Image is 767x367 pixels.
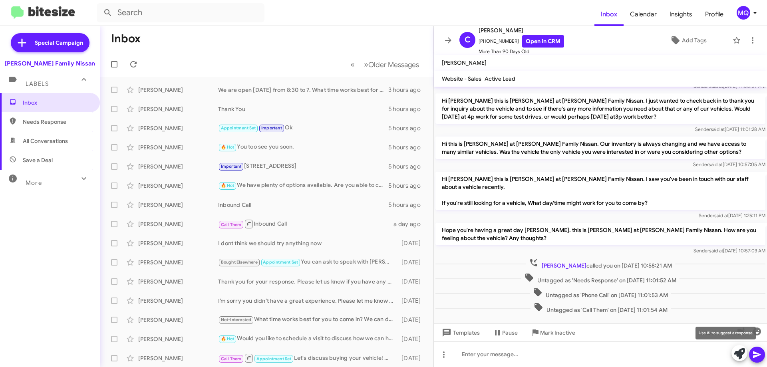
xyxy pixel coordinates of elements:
[693,161,765,167] span: Sender [DATE] 10:57:05 AM
[388,86,427,94] div: 3 hours ago
[530,288,671,299] span: Untagged as 'Phone Call' on [DATE] 11:01:53 AM
[397,316,427,324] div: [DATE]
[138,335,218,343] div: [PERSON_NAME]
[693,248,765,254] span: Sender [DATE] 10:57:03 AM
[138,124,218,132] div: [PERSON_NAME]
[218,162,388,171] div: [STREET_ADDRESS]
[682,33,707,48] span: Add Tags
[218,86,388,94] div: We are open [DATE] from 8:30 to 7. What time works best for you?
[397,297,427,305] div: [DATE]
[218,278,397,286] div: Thank you for your response. Please let us know if you have any questions or concerns in the mean...
[526,258,675,270] span: called you on [DATE] 10:58:21 AM
[138,297,218,305] div: [PERSON_NAME]
[663,3,699,26] a: Insights
[624,3,663,26] a: Calendar
[218,105,388,113] div: Thank You
[435,223,765,245] p: Hope you're having a great day [PERSON_NAME]. this is [PERSON_NAME] at [PERSON_NAME] Family Nissa...
[434,325,486,340] button: Templates
[699,3,730,26] a: Profile
[397,278,427,286] div: [DATE]
[388,124,427,132] div: 5 hours ago
[218,353,397,363] div: Let's discuss buying your vehicle! When would be a good time for you to come by the dealership? W...
[26,80,49,87] span: Labels
[138,143,218,151] div: [PERSON_NAME]
[397,335,427,343] div: [DATE]
[221,222,242,227] span: Call Them
[221,125,256,131] span: Appointment Set
[97,3,264,22] input: Search
[218,239,397,247] div: I dont think we should try anything now
[594,3,624,26] a: Inbox
[218,258,397,267] div: You can ask to speak with [PERSON_NAME] or [PERSON_NAME]
[218,143,388,152] div: You too see you soon.
[524,325,582,340] button: Mark Inactive
[11,33,89,52] a: Special Campaign
[221,183,234,188] span: 🔥 Hot
[35,39,83,47] span: Special Campaign
[138,105,218,113] div: [PERSON_NAME]
[542,262,586,269] span: [PERSON_NAME]
[261,125,282,131] span: Important
[465,34,471,46] span: C
[737,6,750,20] div: MQ
[485,75,515,82] span: Active Lead
[138,86,218,94] div: [PERSON_NAME]
[346,56,360,73] button: Previous
[442,75,481,82] span: Website - Sales
[263,260,298,265] span: Appointment Set
[730,6,758,20] button: MQ
[218,181,388,190] div: We have plenty of options available. Are you able to come in [DATE] and see what options we have?
[522,35,564,48] a: Open in CRM
[364,60,368,69] span: »
[221,356,242,361] span: Call Them
[111,32,141,45] h1: Inbox
[221,336,234,341] span: 🔥 Hot
[5,60,95,67] div: [PERSON_NAME] Family Nissan
[256,356,292,361] span: Appointment Set
[26,179,42,186] span: More
[711,126,725,132] span: said at
[138,220,218,228] div: [PERSON_NAME]
[479,35,564,48] span: [PHONE_NUMBER]
[714,212,728,218] span: said at
[388,182,427,190] div: 5 hours ago
[138,278,218,286] div: [PERSON_NAME]
[388,201,427,209] div: 5 hours ago
[709,161,723,167] span: said at
[479,48,564,56] span: More Than 90 Days Old
[397,239,427,247] div: [DATE]
[221,145,234,150] span: 🔥 Hot
[350,60,355,69] span: «
[138,239,218,247] div: [PERSON_NAME]
[531,302,671,314] span: Untagged as 'Call Them' on [DATE] 11:01:54 AM
[440,325,480,340] span: Templates
[218,315,397,324] div: What time works best for you to come in? We can discuss purchasing your vehicle and explore all y...
[359,56,424,73] button: Next
[699,212,765,218] span: Sender [DATE] 1:25:11 PM
[23,156,53,164] span: Save a Deal
[388,105,427,113] div: 5 hours ago
[393,220,427,228] div: a day ago
[435,93,765,124] p: Hi [PERSON_NAME] this is [PERSON_NAME] at [PERSON_NAME] Family Nissan. I just wanted to check bac...
[138,163,218,171] div: [PERSON_NAME]
[435,172,765,210] p: Hi [PERSON_NAME] this is [PERSON_NAME] at [PERSON_NAME] Family Nissan. I saw you've been in touch...
[138,316,218,324] div: [PERSON_NAME]
[502,325,518,340] span: Pause
[435,137,765,159] p: Hi this is [PERSON_NAME] at [PERSON_NAME] Family Nissan. Our inventory is always changing and we ...
[221,260,258,265] span: Bought Elsewhere
[138,201,218,209] div: [PERSON_NAME]
[218,334,397,343] div: Would you like to schedule a visit to discuss how we can help with your vehicle?
[695,126,765,132] span: Sender [DATE] 11:01:28 AM
[23,99,91,107] span: Inbox
[397,258,427,266] div: [DATE]
[221,317,252,322] span: Not-Interested
[540,325,575,340] span: Mark Inactive
[138,258,218,266] div: [PERSON_NAME]
[23,137,68,145] span: All Conversations
[695,327,756,339] div: Use AI to suggest a response
[388,163,427,171] div: 5 hours ago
